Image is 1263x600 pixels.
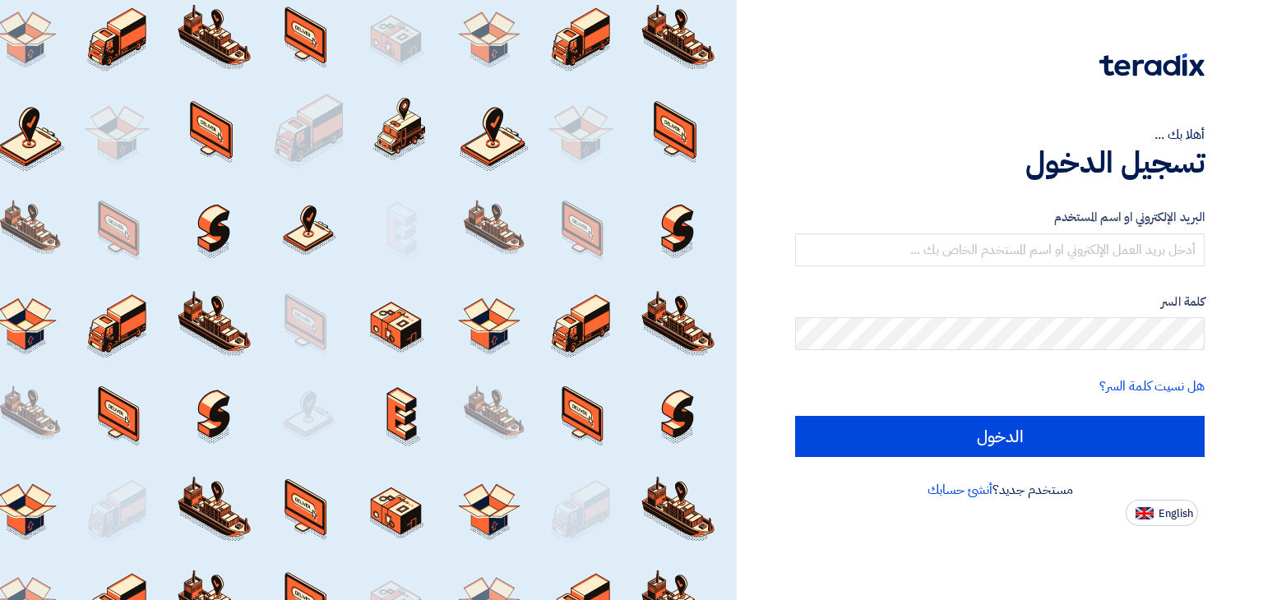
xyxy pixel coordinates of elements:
[795,416,1205,457] input: الدخول
[795,480,1205,500] div: مستخدم جديد؟
[795,208,1205,227] label: البريد الإلكتروني او اسم المستخدم
[1099,53,1205,76] img: Teradix logo
[1099,376,1205,396] a: هل نسيت كلمة السر؟
[1159,508,1193,519] span: English
[795,233,1205,266] input: أدخل بريد العمل الإلكتروني او اسم المستخدم الخاص بك ...
[1136,507,1154,519] img: en-US.png
[1126,500,1198,526] button: English
[795,145,1205,181] h1: تسجيل الدخول
[928,480,992,500] a: أنشئ حسابك
[795,125,1205,145] div: أهلا بك ...
[795,293,1205,312] label: كلمة السر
